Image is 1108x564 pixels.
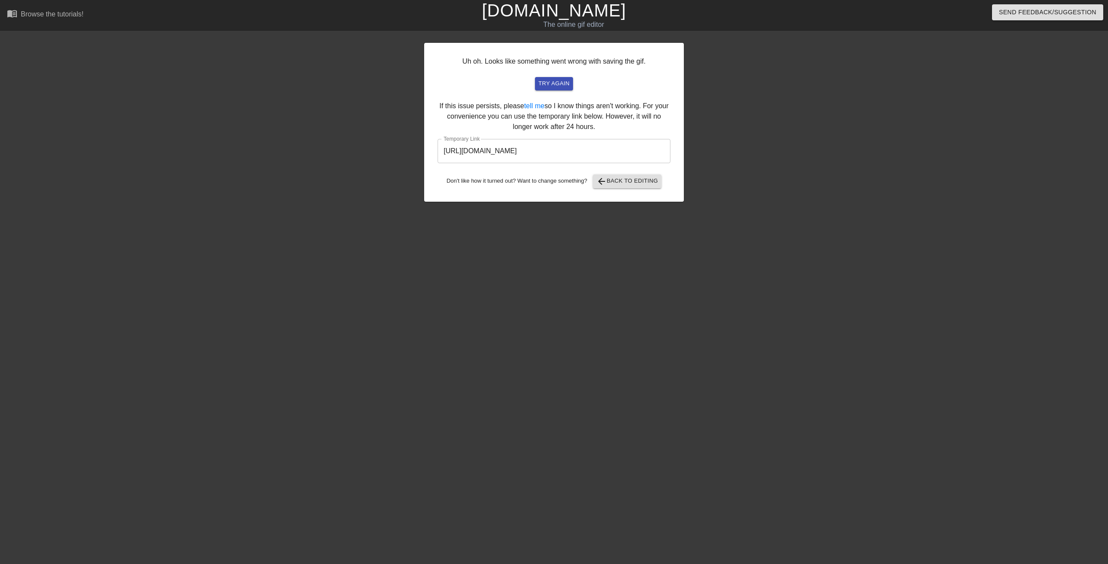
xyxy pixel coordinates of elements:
input: bare [438,139,670,163]
div: Don't like how it turned out? Want to change something? [438,174,670,188]
div: Uh oh. Looks like something went wrong with saving the gif. If this issue persists, please so I k... [424,43,684,202]
span: Back to Editing [596,176,658,187]
a: Browse the tutorials! [7,8,84,22]
button: Back to Editing [593,174,662,188]
div: Browse the tutorials! [21,10,84,18]
span: menu_book [7,8,17,19]
div: The online gif editor [374,19,773,30]
button: try again [535,77,573,90]
a: [DOMAIN_NAME] [482,1,626,20]
a: tell me [524,102,544,110]
span: arrow_back [596,176,607,187]
span: Send Feedback/Suggestion [999,7,1096,18]
span: try again [538,79,570,89]
button: Send Feedback/Suggestion [992,4,1103,20]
